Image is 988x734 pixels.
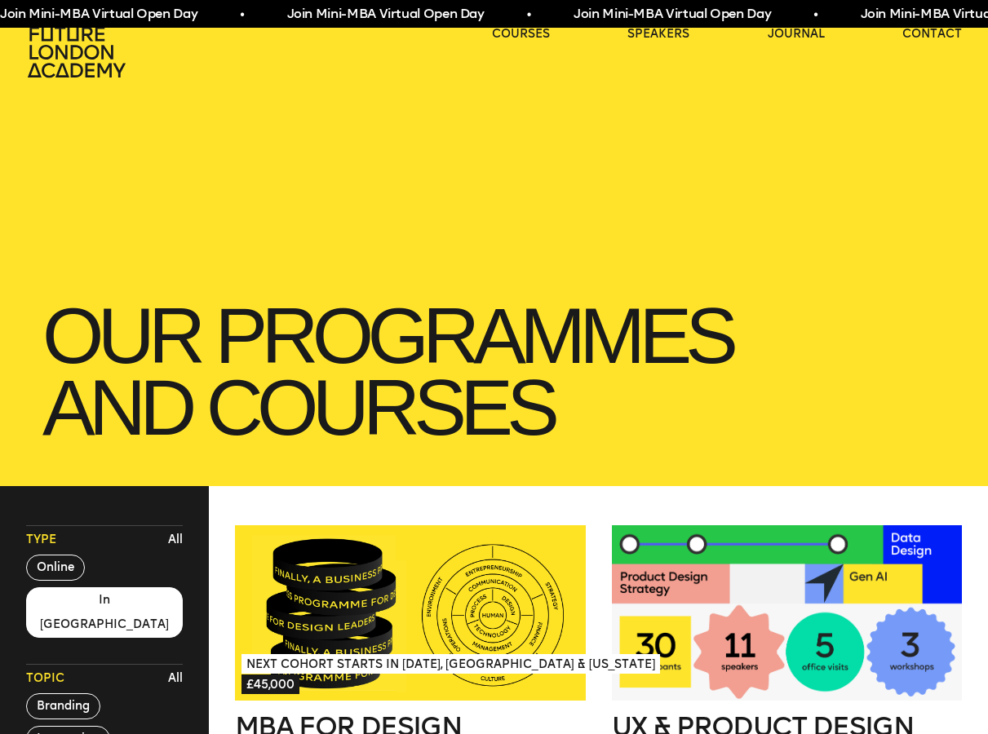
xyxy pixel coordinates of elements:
[902,26,962,42] a: contact
[527,5,531,24] span: •
[26,587,183,638] button: In [GEOGRAPHIC_DATA]
[768,26,825,42] a: journal
[164,528,187,552] button: All
[241,674,299,694] span: £45,000
[26,555,85,581] button: Online
[241,654,660,674] span: Next Cohort Starts in [DATE], [GEOGRAPHIC_DATA] & [US_STATE]
[26,532,56,548] span: Type
[26,670,64,687] span: Topic
[240,5,244,24] span: •
[492,26,550,42] a: courses
[26,693,100,719] button: Branding
[26,284,962,460] h1: our Programmes and courses
[164,666,187,691] button: All
[813,5,817,24] span: •
[627,26,689,42] a: speakers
